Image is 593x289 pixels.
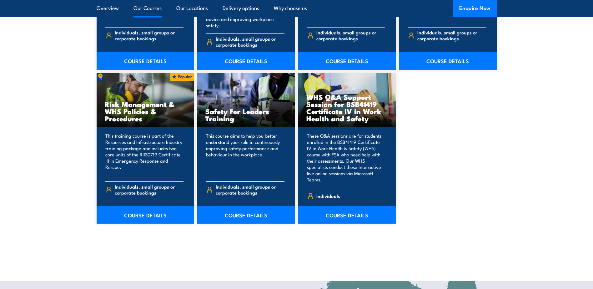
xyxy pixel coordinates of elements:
h3: Safety For Leaders Training [205,108,287,122]
a: COURSE DETAILS [97,206,194,224]
span: Individuals [316,191,340,201]
h3: Risk Management & WHS Policies & Procedures [105,100,186,122]
span: Individuals, small groups or corporate bookings [115,184,183,195]
a: COURSE DETAILS [197,206,295,224]
a: COURSE DETAILS [298,206,396,224]
p: These Q&A sessions are for students enrolled in the BSB41419 Certificate IV in Work Health & Safe... [307,133,385,183]
a: COURSE DETAILS [97,52,194,70]
a: COURSE DETAILS [298,52,396,70]
p: This training course is part of the Resources and Infrastructure Industry training package and in... [105,133,184,176]
a: COURSE DETAILS [399,52,497,70]
h3: WHS Q&A Support Session for BSB41419 Certificate IV in Work Health and Safety [306,93,388,122]
span: Individuals, small groups or corporate bookings [216,184,284,195]
span: Individuals, small groups or corporate bookings [216,36,284,48]
a: COURSE DETAILS [197,52,295,70]
span: Individuals, small groups or corporate bookings [316,29,385,41]
span: Individuals, small groups or corporate bookings [417,29,486,41]
span: Individuals, small groups or corporate bookings [115,29,183,41]
p: This course aims to help you better understand your role in continuously improving safety perform... [206,133,284,176]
